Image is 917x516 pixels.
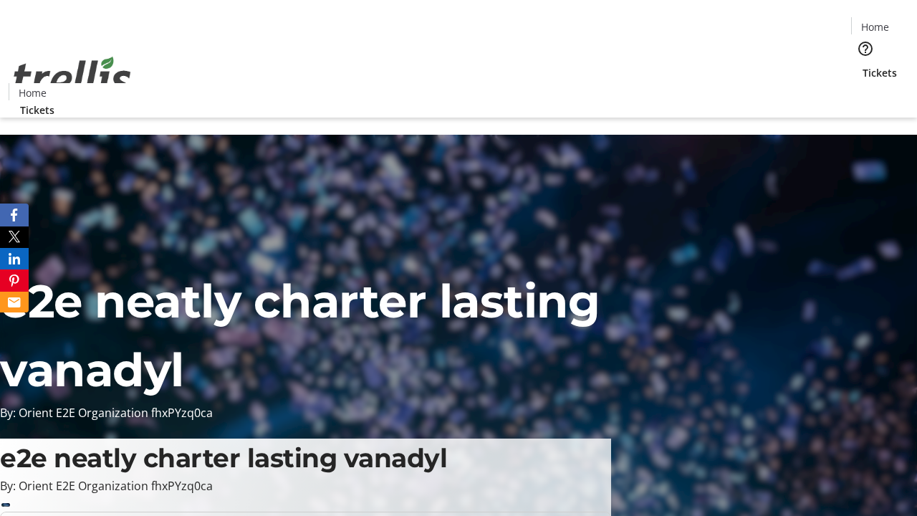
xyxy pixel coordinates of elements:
img: Orient E2E Organization fhxPYzq0ca's Logo [9,41,136,113]
button: Cart [851,80,880,109]
span: Tickets [863,65,897,80]
button: Help [851,34,880,63]
a: Home [852,19,898,34]
span: Home [861,19,889,34]
a: Tickets [9,102,66,118]
span: Tickets [20,102,54,118]
a: Home [9,85,55,100]
span: Home [19,85,47,100]
a: Tickets [851,65,908,80]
